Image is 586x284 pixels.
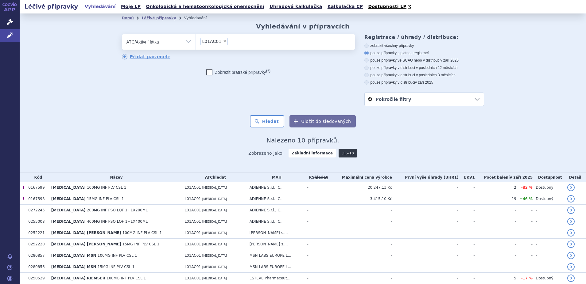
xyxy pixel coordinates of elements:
[533,250,564,261] td: -
[330,261,392,273] td: -
[314,175,328,180] del: hledat
[304,273,329,284] td: -
[459,182,475,193] td: -
[304,239,329,250] td: -
[87,219,148,224] span: 400MG INF PSO LQF 1+1X400ML
[213,175,226,180] a: hledat
[25,205,48,216] td: 0272245
[366,2,414,11] a: Dostupnosti LP
[415,80,433,85] span: v září 2025
[392,227,459,239] td: -
[184,253,201,258] span: L01AC01
[304,261,329,273] td: -
[304,205,329,216] td: -
[25,216,48,227] td: 0255008
[330,173,392,182] th: Maximální cena výrobce
[365,93,484,106] a: Pokročilé filtry
[330,182,392,193] td: 20 247,13 Kč
[184,219,201,224] span: L01AC01
[475,239,516,250] td: -
[440,58,459,62] span: v září 2025
[459,173,475,182] th: EKV1
[48,173,182,182] th: Název
[246,273,304,284] td: ESTEVE Pharmaceut...
[184,208,201,212] span: L01AC01
[246,182,304,193] td: ADIENNE S.r.l., C...
[567,206,575,214] a: detail
[475,182,516,193] td: 2
[25,182,48,193] td: 0167599
[533,173,564,182] th: Dostupnost
[392,182,459,193] td: -
[475,250,516,261] td: -
[304,227,329,239] td: -
[364,51,484,55] label: pouze přípravky s platnou registrací
[246,216,304,227] td: ADIENNE S.r.l., C...
[25,239,48,250] td: 0252220
[459,227,475,239] td: -
[519,196,533,201] span: +46 %
[51,231,121,235] span: [MEDICAL_DATA] [PERSON_NAME]
[268,2,324,11] a: Úhradová kalkulačka
[122,16,134,20] a: Domů
[368,4,406,9] span: Dostupnosti LP
[184,242,201,246] span: L01AC01
[223,39,227,43] span: ×
[304,250,329,261] td: -
[533,216,564,227] td: -
[475,205,516,216] td: -
[181,173,246,182] th: ATC
[475,227,516,239] td: -
[516,261,533,273] td: -
[330,250,392,261] td: -
[459,261,475,273] td: -
[25,273,48,284] td: 0250529
[51,276,105,280] span: [MEDICAL_DATA] RIEMSER
[459,205,475,216] td: -
[314,175,328,180] a: vyhledávání neobsahuje žádnou platnou referenční skupinu
[202,220,227,223] span: [MEDICAL_DATA]
[23,197,24,201] span: U tohoto přípravku vypisujeme SCUP.
[184,13,215,23] li: Vyhledávání
[246,205,304,216] td: ADIENNE S.r.l., C...
[516,239,533,250] td: -
[246,239,304,250] td: [PERSON_NAME] s....
[25,193,48,205] td: 0167598
[87,197,124,201] span: 15MG INF PLV CSL 1
[533,227,564,239] td: -
[202,186,227,189] span: [MEDICAL_DATA]
[98,253,137,258] span: 100MG INF PLV CSL 1
[567,252,575,259] a: detail
[364,34,484,40] h3: Registrace / úhrady / distribuce:
[516,250,533,261] td: -
[206,69,270,75] label: Zobrazit bratrské přípravky
[330,193,392,205] td: 3 415,10 Kč
[567,218,575,225] a: detail
[364,58,484,63] label: pouze přípravky ve SCAU nebo v distribuci
[266,137,339,144] span: Nalezeno 10 přípravků.
[330,227,392,239] td: -
[567,184,575,191] a: detail
[459,239,475,250] td: -
[51,253,96,258] span: [MEDICAL_DATA] MSN
[122,54,171,59] a: Přidat parametr
[246,250,304,261] td: MSN LABS EUROPE L...
[202,277,227,280] span: [MEDICAL_DATA]
[122,242,160,246] span: 15MG INF PLV CSL 1
[516,227,533,239] td: -
[202,254,227,257] span: [MEDICAL_DATA]
[107,276,146,280] span: 100MG INF PLV CSL 1
[51,197,86,201] span: [MEDICAL_DATA]
[459,216,475,227] td: -
[304,173,329,182] th: RS
[475,273,516,284] td: 5
[83,2,118,11] a: Vyhledávání
[184,231,201,235] span: L01AC01
[23,185,24,190] span: U tohoto přípravku vypisujeme SCUP.
[364,43,484,48] label: zobrazit všechny přípravky
[184,197,201,201] span: L01AC01
[230,37,233,45] input: L01AC01
[330,216,392,227] td: -
[184,185,201,190] span: L01AC01
[459,193,475,205] td: -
